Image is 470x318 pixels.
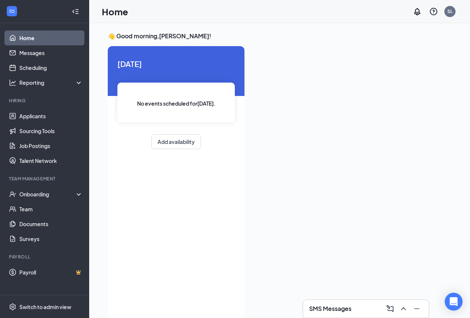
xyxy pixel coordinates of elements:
[384,303,396,315] button: ComposeMessage
[9,190,16,198] svg: UserCheck
[8,7,16,15] svg: WorkstreamLogo
[19,190,77,198] div: Onboarding
[19,109,83,123] a: Applicants
[445,293,463,311] div: Open Intercom Messenger
[19,216,83,231] a: Documents
[9,176,81,182] div: Team Management
[9,303,16,311] svg: Settings
[102,5,128,18] h1: Home
[19,231,83,246] a: Surveys
[398,303,409,315] button: ChevronUp
[386,304,395,313] svg: ComposeMessage
[447,8,453,15] div: SL
[399,304,408,313] svg: ChevronUp
[72,8,79,15] svg: Collapse
[117,58,235,70] span: [DATE]
[19,30,83,45] a: Home
[429,7,438,16] svg: QuestionInfo
[9,254,81,260] div: Payroll
[19,265,83,280] a: PayrollCrown
[19,303,71,311] div: Switch to admin view
[309,305,351,313] h3: SMS Messages
[19,153,83,168] a: Talent Network
[413,7,422,16] svg: Notifications
[9,97,81,104] div: Hiring
[151,134,201,149] button: Add availability
[108,32,451,40] h3: 👋 Good morning, [PERSON_NAME] !
[412,304,421,313] svg: Minimize
[19,79,83,86] div: Reporting
[411,303,423,315] button: Minimize
[19,60,83,75] a: Scheduling
[19,123,83,138] a: Sourcing Tools
[19,138,83,153] a: Job Postings
[9,79,16,86] svg: Analysis
[19,202,83,216] a: Team
[19,45,83,60] a: Messages
[137,99,215,107] span: No events scheduled for [DATE] .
